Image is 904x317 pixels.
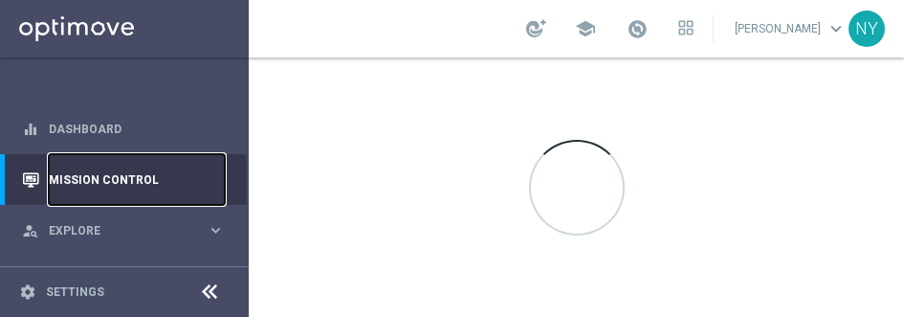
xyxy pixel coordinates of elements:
[49,103,225,154] a: Dashboard
[21,223,226,238] button: person_search Explore keyboard_arrow_right
[21,122,226,137] button: equalizer Dashboard
[207,221,225,239] i: keyboard_arrow_right
[826,18,847,39] span: keyboard_arrow_down
[849,11,885,47] div: NY
[22,121,39,138] i: equalizer
[22,222,39,239] i: person_search
[22,222,207,239] div: Explore
[19,283,36,301] i: settings
[21,172,226,188] button: Mission Control
[49,154,225,205] a: Mission Control
[575,18,596,39] span: school
[22,103,225,154] div: Dashboard
[22,154,225,205] div: Mission Control
[733,14,849,43] a: [PERSON_NAME]keyboard_arrow_down
[49,225,207,237] span: Explore
[46,286,104,298] a: Settings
